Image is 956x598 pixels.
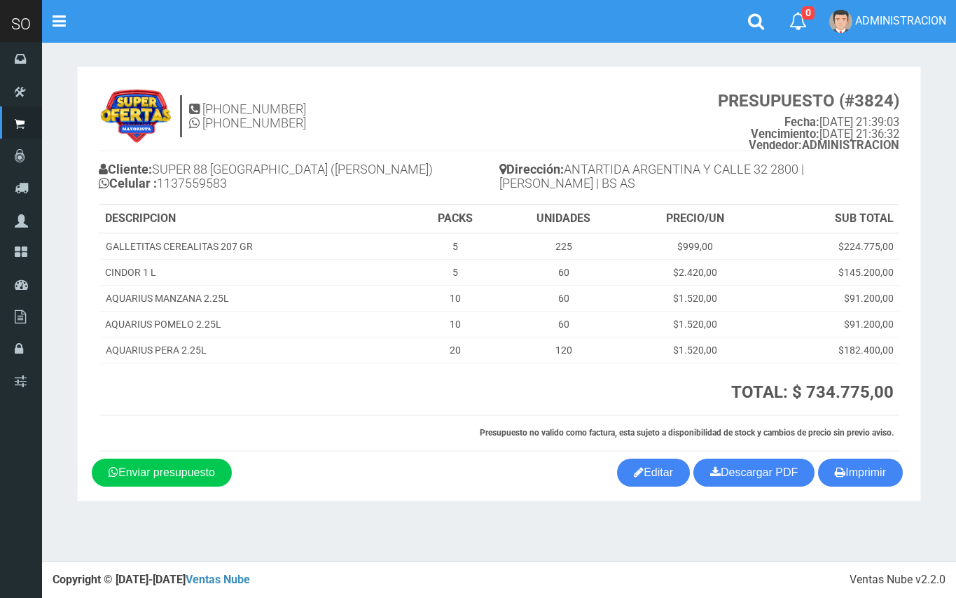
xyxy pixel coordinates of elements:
strong: Copyright © [DATE]-[DATE] [53,573,250,586]
td: $224.775,00 [763,233,899,260]
th: DESCRIPCION [99,205,410,233]
td: 5 [410,260,500,286]
td: 5 [410,233,500,260]
td: 120 [500,338,628,363]
td: $91.200,00 [763,286,899,312]
td: CINDOR 1 L [99,260,410,286]
td: $182.400,00 [763,338,899,363]
td: 10 [410,312,500,338]
small: [DATE] 21:39:03 [DATE] 21:36:32 [718,92,899,152]
strong: Vencimiento: [751,127,819,141]
td: $1.520,00 [627,338,762,363]
h4: ANTARTIDA ARGENTINA Y CALLE 32 2800 | [PERSON_NAME] | BS AS [499,159,900,197]
span: ADMINISTRACION [855,14,946,27]
td: 225 [500,233,628,260]
h4: [PHONE_NUMBER] [PHONE_NUMBER] [189,102,306,130]
th: PRECIO/UN [627,205,762,233]
td: $145.200,00 [763,260,899,286]
b: ADMINISTRACION [749,139,899,152]
img: User Image [829,10,852,33]
td: 60 [500,260,628,286]
b: Dirección: [499,162,564,176]
td: AQUARIUS MANZANA 2.25L [99,286,410,312]
th: UNIDADES [500,205,628,233]
td: AQUARIUS POMELO 2.25L [99,312,410,338]
td: GALLETITAS CEREALITAS 207 GR [99,233,410,260]
td: 60 [500,286,628,312]
strong: Vendedor: [749,139,802,152]
th: SUB TOTAL [763,205,899,233]
td: 60 [500,312,628,338]
td: $999,00 [627,233,762,260]
b: Celular : [99,176,157,190]
a: Editar [617,459,690,487]
a: Ventas Nube [186,573,250,586]
button: Imprimir [818,459,903,487]
td: $1.520,00 [627,286,762,312]
img: 9k= [99,88,173,144]
td: 20 [410,338,500,363]
b: Cliente: [99,162,152,176]
td: AQUARIUS PERA 2.25L [99,338,410,363]
td: $1.520,00 [627,312,762,338]
strong: Fecha: [784,116,819,129]
td: $91.200,00 [763,312,899,338]
strong: PRESUPUESTO (#3824) [718,91,899,111]
th: PACKS [410,205,500,233]
span: Enviar presupuesto [118,466,215,478]
h4: SUPER 88 [GEOGRAPHIC_DATA] ([PERSON_NAME]) 1137559583 [99,159,499,197]
strong: TOTAL: $ 734.775,00 [731,382,894,402]
div: Ventas Nube v2.2.0 [850,572,945,588]
a: Descargar PDF [693,459,815,487]
td: 10 [410,286,500,312]
strong: Presupuesto no valido como factura, esta sujeto a disponibilidad de stock y cambios de precio sin... [480,428,894,438]
a: Enviar presupuesto [92,459,232,487]
span: 0 [802,6,815,20]
td: $2.420,00 [627,260,762,286]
